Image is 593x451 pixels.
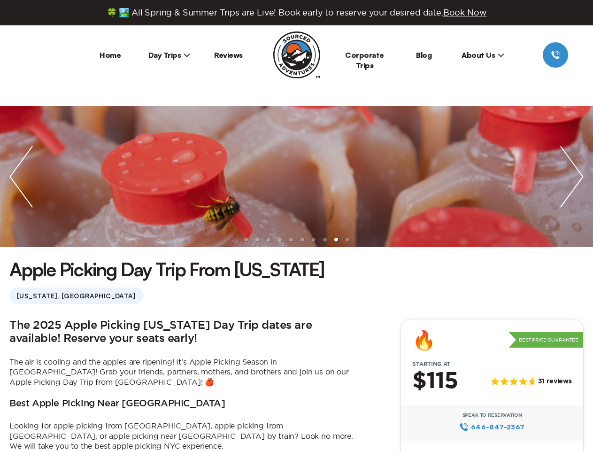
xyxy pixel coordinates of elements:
[9,288,143,304] span: [US_STATE], [GEOGRAPHIC_DATA]
[267,238,270,241] li: slide item 3
[551,106,593,247] img: next slide / item
[100,50,121,60] a: Home
[412,331,436,350] div: 🔥
[244,238,248,241] li: slide item 1
[323,238,327,241] li: slide item 8
[300,238,304,241] li: slide item 6
[471,422,525,432] span: 646‍-847‍-2367
[273,31,320,78] img: Sourced Adventures company logo
[508,332,583,348] p: Best Price Guarantee
[289,238,293,241] li: slide item 5
[462,412,522,418] span: Speak to Reservation
[255,238,259,241] li: slide item 2
[9,257,324,282] h1: Apple Picking Day Trip From [US_STATE]
[401,361,462,367] span: Starting at
[148,50,191,60] span: Day Trips
[346,238,349,241] li: slide item 10
[278,238,282,241] li: slide item 4
[334,238,338,241] li: slide item 9
[107,8,487,18] span: 🍀 🏞️ All Spring & Summer Trips are Live! Book early to reserve your desired date.
[538,378,572,386] span: 31 reviews
[459,422,524,432] a: 646‍-847‍-2367
[9,398,225,410] h3: Best Apple Picking Near [GEOGRAPHIC_DATA]
[443,8,487,17] span: Book Now
[9,319,358,346] h2: The 2025 Apple Picking [US_STATE] Day Trip dates are available! Reserve your seats early!
[416,50,431,60] a: Blog
[312,238,316,241] li: slide item 7
[345,50,384,70] a: Corporate Trips
[412,369,458,394] h2: $115
[9,357,358,388] p: The air is cooling and the apples are ripening! It’s Apple Picking Season in [GEOGRAPHIC_DATA]! G...
[214,50,243,60] a: Reviews
[462,50,504,60] span: About Us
